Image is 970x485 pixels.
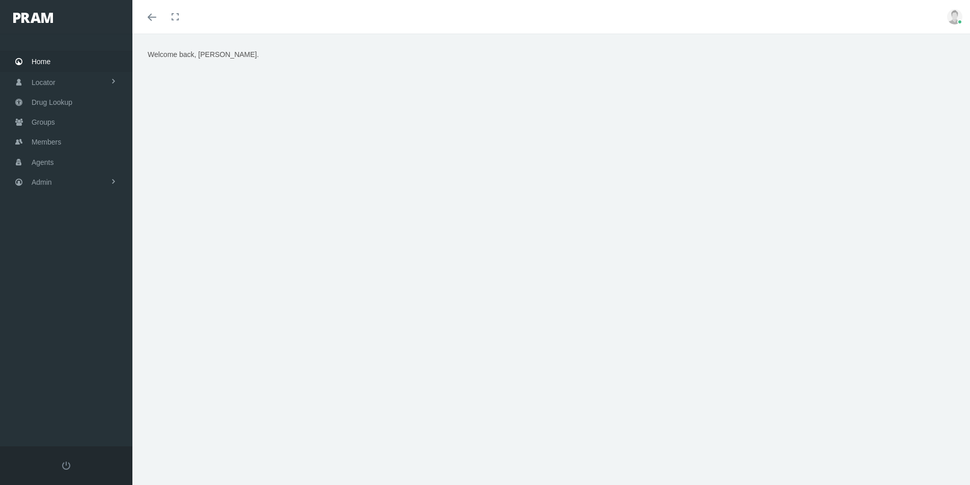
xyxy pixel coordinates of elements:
span: Drug Lookup [32,93,72,112]
span: Welcome back, [PERSON_NAME]. [148,50,259,59]
img: PRAM_20_x_78.png [13,13,53,23]
span: Locator [32,73,56,92]
span: Home [32,52,50,71]
span: Groups [32,112,55,132]
span: Agents [32,153,54,172]
span: Members [32,132,61,152]
img: user-placeholder.jpg [947,9,962,24]
span: Admin [32,173,52,192]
